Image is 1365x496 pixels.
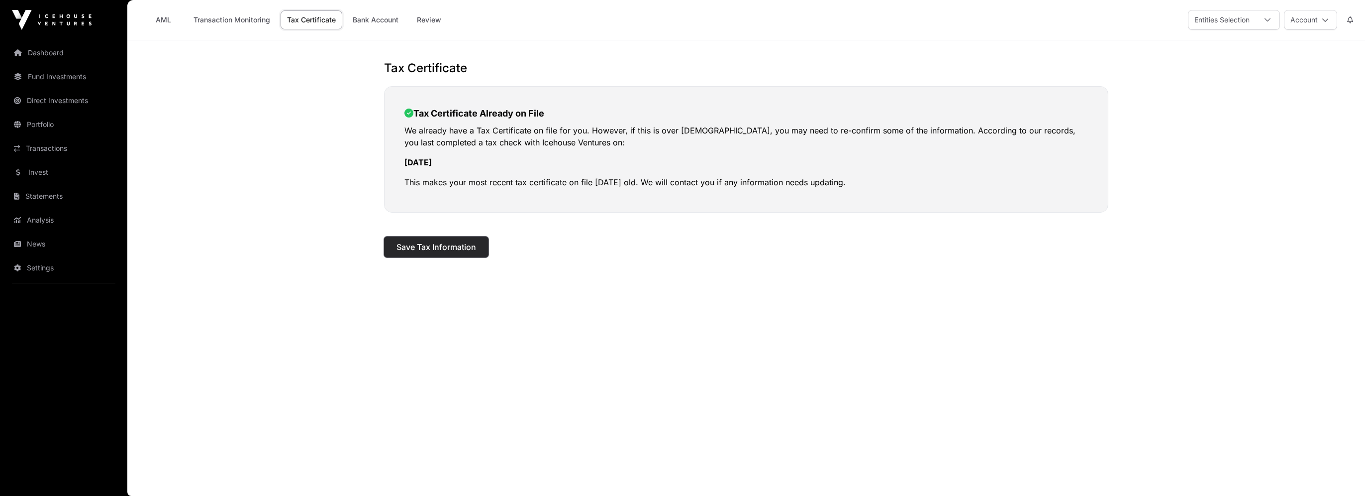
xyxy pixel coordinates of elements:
[1315,448,1365,496] iframe: Chat Widget
[8,137,119,159] a: Transactions
[384,60,1108,76] h2: Tax Certificate
[8,185,119,207] a: Statements
[346,10,405,29] a: Bank Account
[8,42,119,64] a: Dashboard
[1284,10,1337,30] button: Account
[12,10,92,30] img: Icehouse Ventures Logo
[404,176,1088,188] p: This makes your most recent tax certificate on file [DATE] old. We will contact you if any inform...
[404,107,1088,121] h2: Tax Certificate Already on File
[404,156,1088,168] p: [DATE]
[8,257,119,279] a: Settings
[281,10,342,29] a: Tax Certificate
[409,10,449,29] a: Review
[8,90,119,112] a: Direct Investments
[1188,10,1256,29] div: Entities Selection
[8,233,119,255] a: News
[404,124,1088,148] p: We already have a Tax Certificate on file for you. However, if this is over [DEMOGRAPHIC_DATA], y...
[8,209,119,231] a: Analysis
[384,237,488,257] button: Save Tax Information
[8,161,119,183] a: Invest
[8,114,119,135] a: Portfolio
[396,241,476,253] span: Save Tax Information
[8,66,119,88] a: Fund Investments
[143,10,183,29] a: AML
[187,10,277,29] a: Transaction Monitoring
